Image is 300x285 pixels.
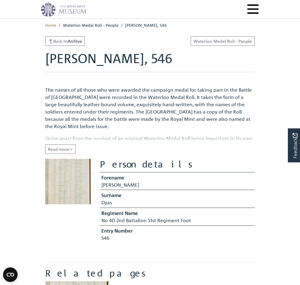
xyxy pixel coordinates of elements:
[100,199,255,208] td: Dyas
[45,51,255,72] h1: [PERSON_NAME], 546
[288,128,300,162] a: Would you like to provide feedback?
[45,22,56,28] a: Home
[45,159,91,204] img: Dyas, Joseph, 546
[247,3,259,15] button: Menu
[191,36,255,46] a: Waterloo Medal Roll - People
[45,87,252,129] span: The names of all those who were awarded the campaign medal for taking part in the Battle of [GEOG...
[48,146,73,152] span: Read more
[125,22,167,28] span: [PERSON_NAME], 546
[100,159,255,170] h2: Person details
[100,217,255,226] td: No 40 2nd Battalion 51st Regiment Foot
[45,36,85,46] a: Back toArchive
[63,22,118,28] span: Waterloo Medal Roll - People
[41,2,86,17] img: logo_wide.png
[100,190,255,199] th: Surname
[100,208,255,217] th: Regiment Name
[100,226,255,235] th: Entry Number
[45,268,255,279] h2: Related pages
[45,144,76,154] button: Read all of the content
[100,181,255,190] td: [PERSON_NAME]
[3,267,18,282] button: Open CMP widget
[68,38,82,44] strong: Archive
[291,133,298,158] span: Feedback
[100,172,255,181] th: Forename
[100,234,255,243] td: 546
